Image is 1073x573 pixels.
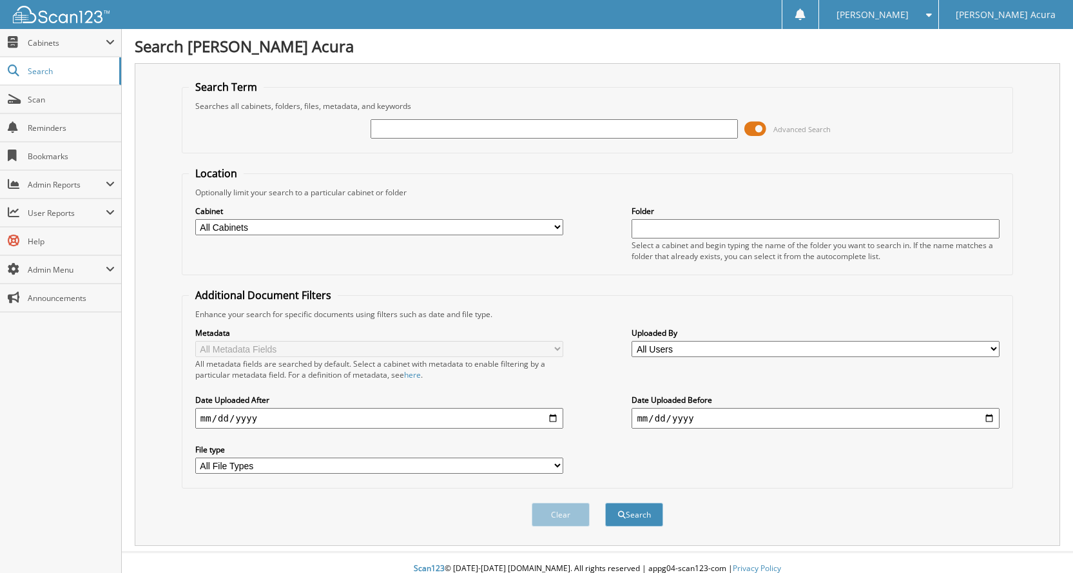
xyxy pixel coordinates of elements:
span: Search [28,66,113,77]
span: [PERSON_NAME] [836,11,909,19]
legend: Additional Document Filters [189,288,338,302]
span: Cabinets [28,37,106,48]
span: Advanced Search [773,124,831,134]
span: [PERSON_NAME] Acura [956,11,1056,19]
div: Enhance your search for specific documents using filters such as date and file type. [189,309,1006,320]
span: Admin Menu [28,264,106,275]
label: File type [195,444,563,455]
div: Select a cabinet and begin typing the name of the folder you want to search in. If the name match... [632,240,1000,262]
a: here [404,369,421,380]
button: Clear [532,503,590,527]
span: Reminders [28,122,115,133]
h1: Search [PERSON_NAME] Acura [135,35,1060,57]
img: scan123-logo-white.svg [13,6,110,23]
div: All metadata fields are searched by default. Select a cabinet with metadata to enable filtering b... [195,358,563,380]
span: Help [28,236,115,247]
span: Admin Reports [28,179,106,190]
span: User Reports [28,208,106,219]
input: end [632,408,1000,429]
label: Date Uploaded After [195,394,563,405]
span: Bookmarks [28,151,115,162]
input: start [195,408,563,429]
button: Search [605,503,663,527]
legend: Location [189,166,244,180]
label: Uploaded By [632,327,1000,338]
div: Optionally limit your search to a particular cabinet or folder [189,187,1006,198]
legend: Search Term [189,80,264,94]
label: Date Uploaded Before [632,394,1000,405]
label: Folder [632,206,1000,217]
div: Searches all cabinets, folders, files, metadata, and keywords [189,101,1006,112]
span: Scan [28,94,115,105]
span: Announcements [28,293,115,304]
label: Cabinet [195,206,563,217]
label: Metadata [195,327,563,338]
